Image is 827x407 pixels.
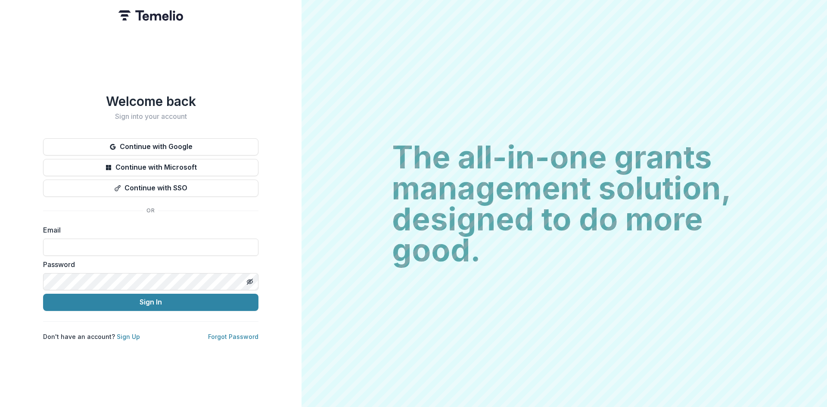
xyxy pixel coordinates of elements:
a: Sign Up [117,333,140,340]
button: Toggle password visibility [243,275,257,289]
button: Continue with SSO [43,180,258,197]
a: Forgot Password [208,333,258,340]
label: Password [43,259,253,270]
button: Sign In [43,294,258,311]
img: Temelio [118,10,183,21]
button: Continue with Microsoft [43,159,258,176]
h2: Sign into your account [43,112,258,121]
p: Don't have an account? [43,332,140,341]
h1: Welcome back [43,93,258,109]
button: Continue with Google [43,138,258,155]
label: Email [43,225,253,235]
